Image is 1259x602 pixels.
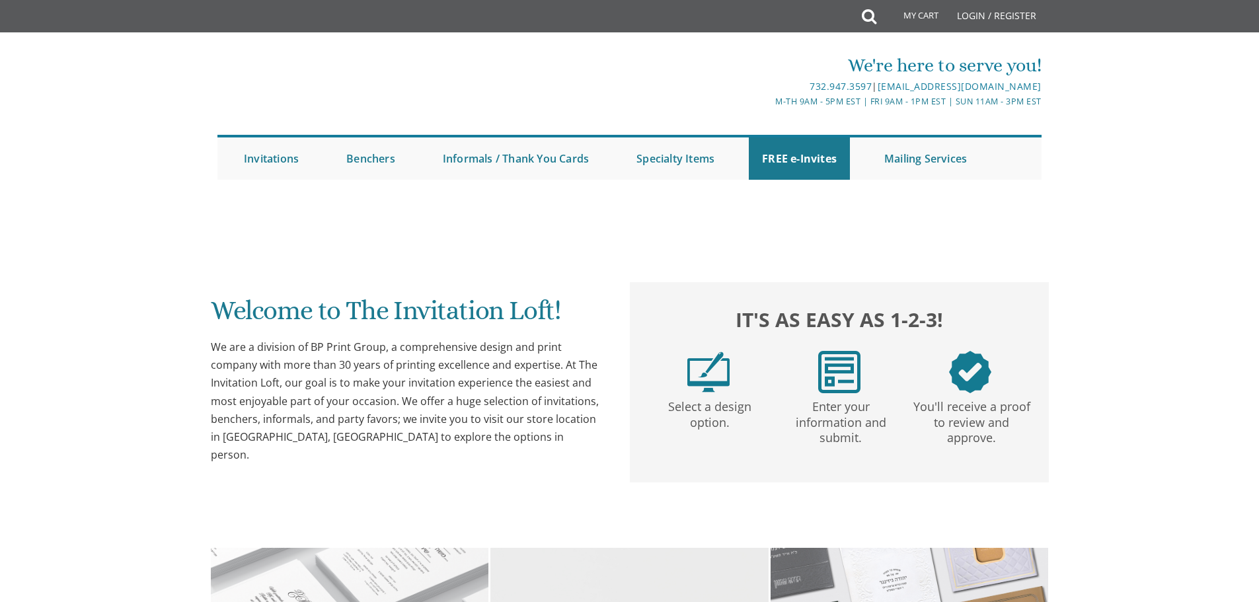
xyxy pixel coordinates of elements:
[231,137,312,180] a: Invitations
[871,137,980,180] a: Mailing Services
[430,137,602,180] a: Informals / Thank You Cards
[493,79,1042,94] div: |
[749,137,850,180] a: FREE e-Invites
[818,351,860,393] img: step2.png
[909,393,1034,446] p: You'll receive a proof to review and approve.
[949,351,991,393] img: step3.png
[333,137,408,180] a: Benchers
[623,137,728,180] a: Specialty Items
[875,1,948,34] a: My Cart
[878,80,1042,93] a: [EMAIL_ADDRESS][DOMAIN_NAME]
[211,296,603,335] h1: Welcome to The Invitation Loft!
[643,305,1036,334] h2: It's as easy as 1-2-3!
[778,393,903,446] p: Enter your information and submit.
[493,52,1042,79] div: We're here to serve you!
[211,338,603,464] div: We are a division of BP Print Group, a comprehensive design and print company with more than 30 y...
[687,351,730,393] img: step1.png
[493,94,1042,108] div: M-Th 9am - 5pm EST | Fri 9am - 1pm EST | Sun 11am - 3pm EST
[647,393,773,431] p: Select a design option.
[810,80,872,93] a: 732.947.3597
